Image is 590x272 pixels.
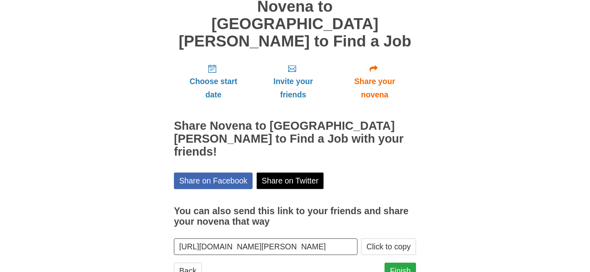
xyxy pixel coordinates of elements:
h3: You can also send this link to your friends and share your novena that way [174,206,416,227]
a: Share on Facebook [174,173,253,189]
span: Invite your friends [261,75,325,101]
span: Choose start date [182,75,245,101]
h2: Share Novena to [GEOGRAPHIC_DATA][PERSON_NAME] to Find a Job with your friends! [174,120,416,158]
span: Share your novena [341,75,408,101]
a: Choose start date [174,58,253,106]
a: Invite your friends [253,58,333,106]
a: Share on Twitter [257,173,324,189]
a: Share your novena [333,58,416,106]
button: Click to copy [361,238,416,255]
